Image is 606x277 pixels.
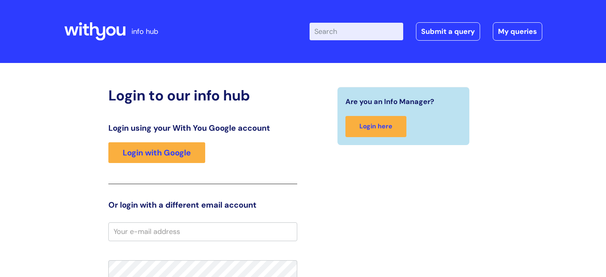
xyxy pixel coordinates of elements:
[345,116,406,137] a: Login here
[108,222,297,241] input: Your e-mail address
[108,142,205,163] a: Login with Google
[310,23,403,40] input: Search
[108,87,297,104] h2: Login to our info hub
[493,22,542,41] a: My queries
[108,123,297,133] h3: Login using your With You Google account
[345,95,434,108] span: Are you an Info Manager?
[416,22,480,41] a: Submit a query
[131,25,158,38] p: info hub
[108,200,297,210] h3: Or login with a different email account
